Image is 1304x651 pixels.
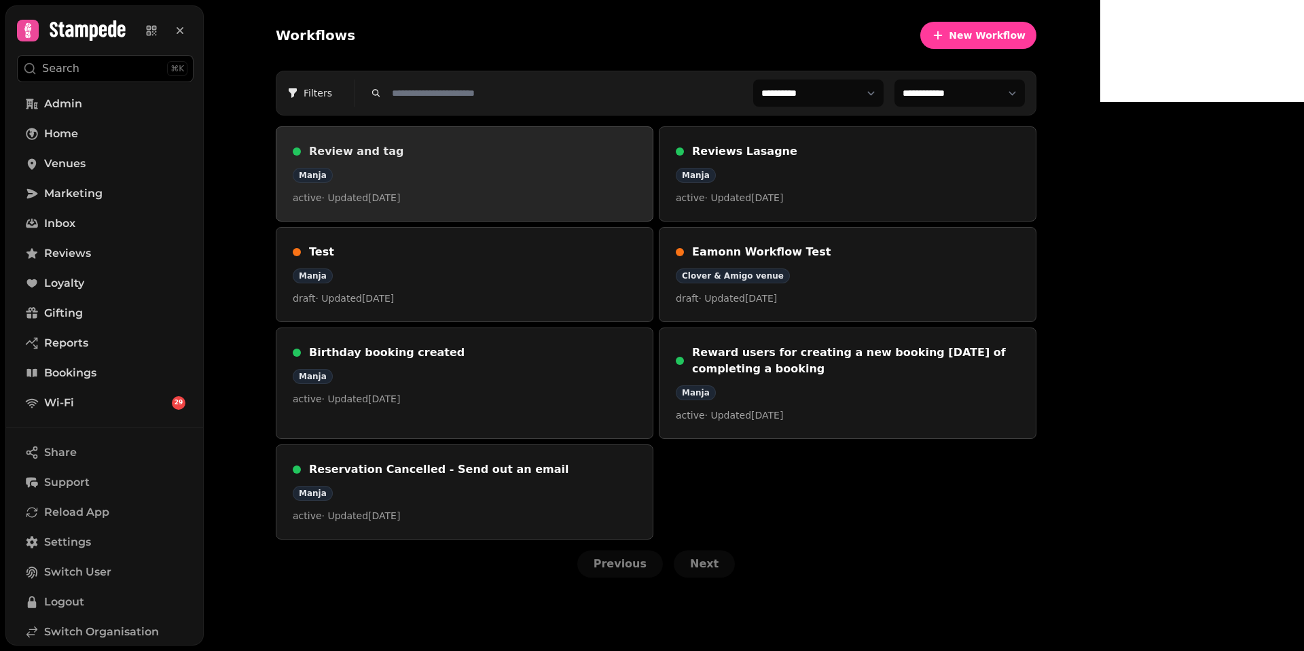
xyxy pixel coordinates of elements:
[753,80,884,107] select: Filter workflows by venue
[692,244,1019,260] h3: Eamonn Workflow Test
[44,474,90,491] span: Support
[17,210,194,237] a: Inbox
[17,529,194,556] a: Settings
[17,559,194,586] button: Switch User
[894,80,1025,107] select: Filter workflows by status
[692,345,1019,377] h3: Reward users for creating a new booking [DATE] of completing a booking
[17,499,194,526] button: Reload App
[293,369,333,384] div: Manja
[44,444,77,461] span: Share
[676,268,790,283] div: Clover & Amigo venue
[175,398,183,408] span: 29
[293,268,333,283] div: Manja
[309,244,636,260] h3: Test
[309,461,636,478] h3: Reservation Cancelled - Send out an email
[293,486,333,501] div: Manja
[659,328,1036,439] a: Reward users for creating a new booking [DATE] of completing a bookingManjaactive· Updated[DATE]
[293,168,333,183] div: Manja
[17,359,194,387] a: Bookings
[44,96,82,112] span: Admin
[17,618,194,646] a: Switch Organisation
[44,275,84,292] span: Loyalty
[44,126,78,142] span: Home
[920,22,1036,49] button: New Workflow
[44,365,96,381] span: Bookings
[276,126,653,222] a: Review and tagManjaactive· Updated[DATE]
[17,55,194,82] button: Search⌘K
[44,245,91,262] span: Reviews
[692,143,1019,160] h3: Reviews Lasagne
[44,504,109,521] span: Reload App
[949,31,1026,40] span: New Workflow
[674,550,735,578] button: Next
[676,408,1019,422] p: active · Updated [DATE]
[293,292,636,305] p: draft · Updated [DATE]
[17,330,194,357] a: Reports
[276,444,653,540] a: Reservation Cancelled - Send out an emailManjaactive· Updated[DATE]
[17,180,194,207] a: Marketing
[167,61,187,76] div: ⌘K
[44,305,83,321] span: Gifting
[17,240,194,267] a: Reviews
[676,191,1019,205] p: active · Updated [DATE]
[17,270,194,297] a: Loyalty
[44,186,103,202] span: Marketing
[44,594,84,610] span: Logout
[44,624,159,640] span: Switch Organisation
[17,389,194,417] a: Wi-Fi29
[276,328,653,439] a: Birthday booking createdManjaactive· Updated[DATE]
[594,559,647,569] span: Previous
[577,550,663,578] button: Previous
[676,292,1019,305] p: draft · Updated [DATE]
[44,564,111,580] span: Switch User
[276,26,355,45] h2: Workflows
[17,120,194,147] a: Home
[276,227,653,322] a: TestManjadraft· Updated[DATE]
[659,126,1036,222] a: Reviews LasagneManjaactive· Updated[DATE]
[17,588,194,616] button: Logout
[17,90,194,118] a: Admin
[386,84,742,103] input: Search workflows by name
[676,168,716,183] div: Manja
[659,227,1036,322] a: Eamonn Workflow TestClover & Amigo venuedraft· Updated[DATE]
[293,191,636,205] p: active · Updated [DATE]
[44,534,91,550] span: Settings
[309,143,636,160] h3: Review and tag
[287,86,343,100] span: Filters
[17,300,194,327] a: Gifting
[17,439,194,466] button: Share
[309,345,636,361] h3: Birthday booking created
[44,156,86,172] span: Venues
[17,469,194,496] button: Support
[690,559,719,569] span: Next
[676,385,716,400] div: Manja
[44,215,75,232] span: Inbox
[44,335,88,351] span: Reports
[293,392,636,406] p: active · Updated [DATE]
[17,150,194,177] a: Venues
[44,395,74,411] span: Wi-Fi
[42,60,79,77] p: Search
[293,509,636,523] p: active · Updated [DATE]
